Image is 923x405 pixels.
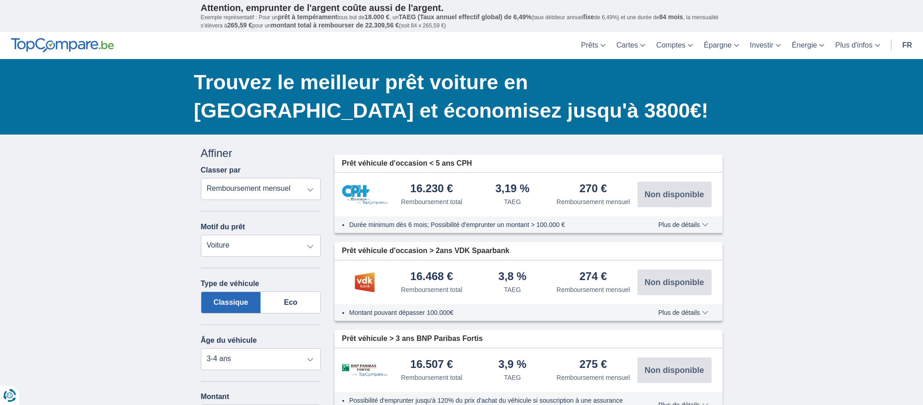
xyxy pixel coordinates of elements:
span: Prêt véhicule d'occasion < 5 ans CPH [342,158,472,169]
img: pret personnel VDK bank [342,271,388,294]
div: 275 € [579,359,607,371]
img: pret personnel BNP Paribas Fortis [342,364,388,377]
a: Épargne [698,32,745,59]
div: Remboursement mensuel [556,197,630,206]
p: Attention, emprunter de l'argent coûte aussi de l'argent. [201,2,723,13]
img: TopCompare [11,38,114,53]
div: 16.468 € [410,271,453,283]
a: Cartes [611,32,651,59]
label: Classer par [201,166,241,174]
h1: Trouvez le meilleur prêt voiture en [GEOGRAPHIC_DATA] et économisez jusqu'à 3800€! [194,68,723,125]
div: 16.230 € [410,183,453,195]
div: Remboursement mensuel [556,373,630,382]
a: Investir [745,32,787,59]
label: Âge du véhicule [201,336,257,345]
div: TAEG [504,373,521,382]
span: Prêt véhicule > 3 ans BNP Paribas Fortis [342,334,483,344]
div: Affiner [201,146,321,161]
div: 3,9 % [498,359,526,371]
span: Non disponible [645,366,704,374]
span: prêt à tempérament [278,13,337,21]
label: Type de véhicule [201,280,259,288]
a: Énergie [786,32,830,59]
div: 274 € [579,271,607,283]
span: 18.000 € [365,13,390,21]
label: Classique [201,292,261,313]
span: Plus de détails [658,221,708,228]
div: Remboursement total [401,285,462,294]
span: 265,59 € [227,22,253,29]
li: Durée minimum dès 6 mois; Possibilité d'emprunter un montant > 100.000 € [349,220,632,229]
a: Plus d'infos [830,32,885,59]
div: 3,19 % [495,183,529,195]
div: Remboursement total [401,197,462,206]
span: TAEG (Taux annuel effectif global) de 6,49% [399,13,531,21]
a: fr [897,32,918,59]
label: Montant [201,393,321,401]
span: fixe [583,13,594,21]
button: Non disponible [637,357,712,383]
div: Remboursement total [401,373,462,382]
div: Remboursement mensuel [556,285,630,294]
span: Non disponible [645,190,704,199]
button: Non disponible [637,182,712,207]
a: Comptes [651,32,698,59]
span: 84 mois [659,13,683,21]
div: 16.507 € [410,359,453,371]
button: Plus de détails [651,221,715,228]
div: TAEG [504,197,521,206]
p: Exemple représentatif : Pour un tous but de , un (taux débiteur annuel de 6,49%) et une durée de ... [201,13,723,30]
button: Non disponible [637,270,712,295]
span: montant total à rembourser de 22.309,56 € [271,22,399,29]
a: Prêts [576,32,611,59]
span: Non disponible [645,278,704,286]
span: Prêt véhicule d'occasion > 2ans VDK Spaarbank [342,246,509,256]
li: Montant pouvant dépasser 100.000€ [349,308,632,317]
label: Eco [261,292,321,313]
img: pret personnel CPH Banque [342,185,388,205]
div: 3,8 % [498,271,526,283]
button: Plus de détails [651,309,715,316]
span: Plus de détails [658,309,708,316]
label: Motif du prêt [201,223,245,231]
div: TAEG [504,285,521,294]
div: 270 € [579,183,607,195]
